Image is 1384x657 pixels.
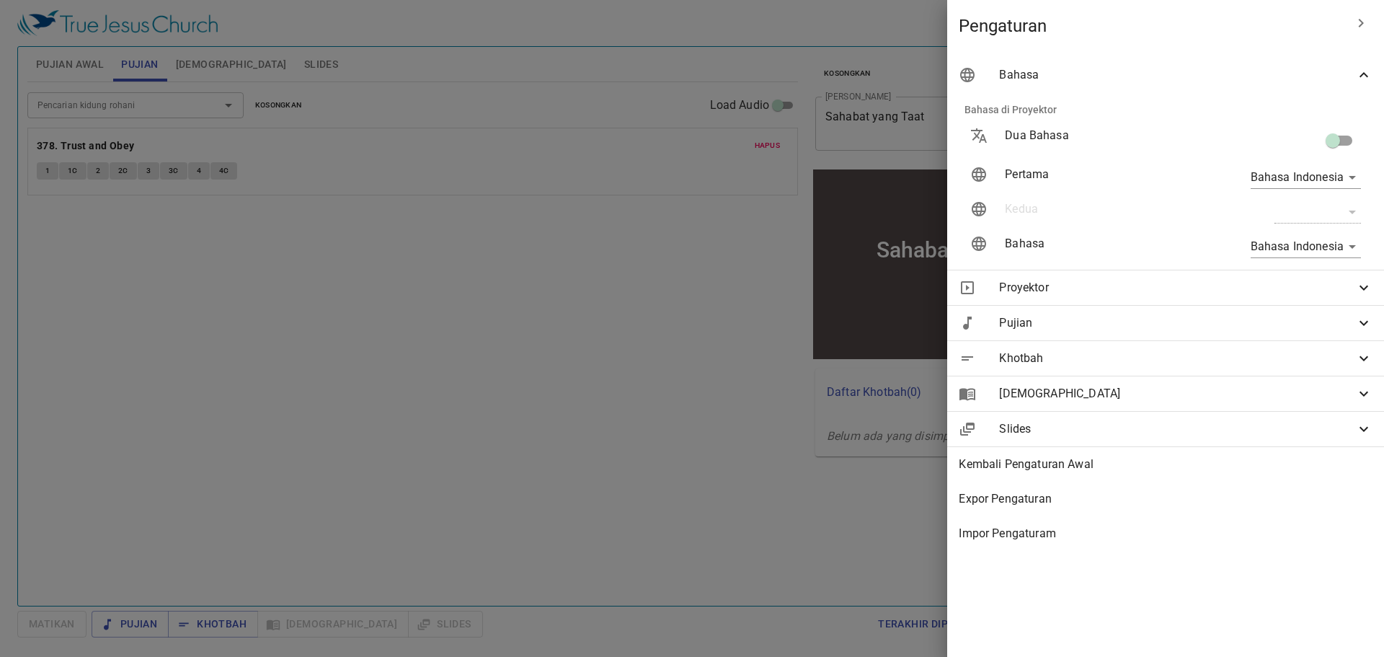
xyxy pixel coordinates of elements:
[947,376,1384,411] div: [DEMOGRAPHIC_DATA]
[999,314,1355,332] span: Pujian
[1005,200,1189,218] p: Kedua
[999,385,1355,402] span: [DEMOGRAPHIC_DATA]
[999,66,1355,84] span: Bahasa
[947,482,1384,516] div: Expor Pengaturan
[959,456,1372,473] span: Kembali Pengaturan Awal
[1005,166,1189,183] p: Pertama
[947,447,1384,482] div: Kembali Pengaturan Awal
[67,71,244,97] div: Sahabat yang Taat
[953,92,1378,127] li: Bahasa di Proyektor
[355,81,387,92] p: Pujian
[355,95,386,116] li: 378
[999,350,1355,367] span: Khotbah
[1251,166,1361,189] div: Bahasa Indonesia
[947,270,1384,305] div: Proyektor
[947,306,1384,340] div: Pujian
[947,412,1384,446] div: Slides
[1005,127,1189,144] p: Dua Bahasa
[1005,235,1189,252] p: Bahasa
[947,516,1384,551] div: Impor Pengaturam
[959,525,1372,542] span: Impor Pengaturam
[999,420,1355,438] span: Slides
[1251,235,1361,258] div: Bahasa Indonesia
[947,58,1384,92] div: Bahasa
[959,490,1372,508] span: Expor Pengaturan
[999,279,1355,296] span: Proyektor
[959,14,1344,38] span: Pengaturan
[947,341,1384,376] div: Khotbah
